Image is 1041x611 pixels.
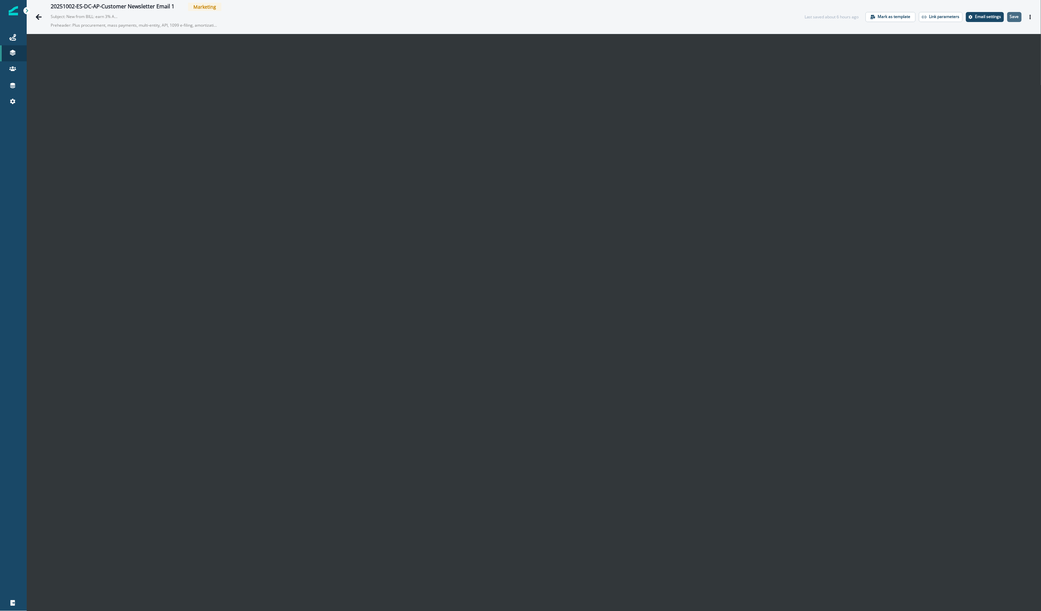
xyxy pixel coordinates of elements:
[805,14,859,20] div: Last saved about 6 hours ago
[1025,12,1036,22] button: Actions
[878,14,911,19] p: Mark as template
[866,12,916,22] button: Mark as template
[9,6,18,15] img: Inflection
[919,12,963,22] button: Link parameters
[929,14,960,19] p: Link parameters
[975,14,1001,19] p: Email settings
[1007,12,1022,22] button: Save
[51,11,117,20] p: Subject: New from BILL: earn 3% APY on operating cash
[1010,14,1019,19] p: Save
[32,10,45,24] button: Go back
[51,3,174,11] div: 20251002-ES-DC-AP-Customer Newsletter Email 1
[51,20,217,31] p: Preheader: Plus procurement, mass payments, multi-entity, API, 1099 e-filing, amortization, and i...
[966,12,1004,22] button: Settings
[188,3,221,11] span: Marketing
